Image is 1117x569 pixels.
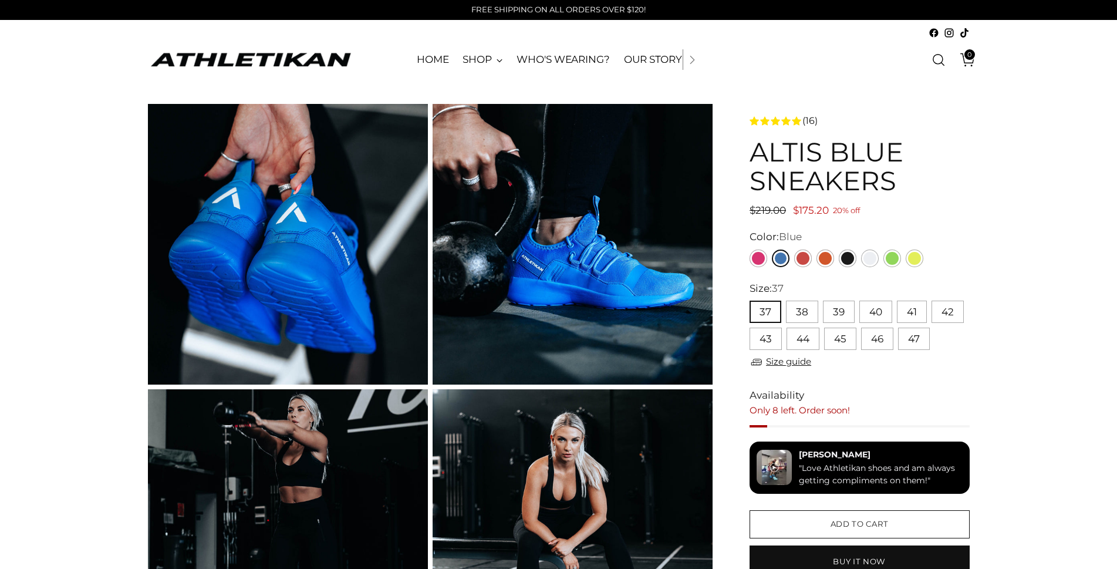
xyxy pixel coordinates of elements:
a: SHOP [463,47,502,73]
span: 0 [964,49,975,60]
a: WHO'S WEARING? [517,47,610,73]
button: 37 [750,301,781,323]
a: White [861,250,879,267]
button: 42 [932,301,964,323]
img: ALTIS Blue Sneakers [148,104,428,384]
a: ATHLETIKAN [148,50,353,69]
span: (16) [802,114,818,128]
img: ALTIS Blue Sneakers [433,104,713,384]
button: 43 [750,328,782,350]
span: Blue [779,231,802,243]
a: Red [794,250,812,267]
a: Blue [772,250,789,267]
a: Yellow [906,250,923,267]
a: OUR STORY [624,47,682,73]
button: 40 [859,301,892,323]
span: $175.20 [793,204,829,216]
button: Add to cart [750,510,969,538]
a: Open search modal [927,48,950,72]
button: 39 [823,301,855,323]
button: 44 [787,328,819,350]
span: Availability [750,388,804,403]
label: Size: [750,281,784,297]
button: 45 [824,328,856,350]
button: 47 [898,328,930,350]
h1: ALTIS Blue Sneakers [750,137,969,196]
label: Color: [750,230,802,245]
a: HOME [417,47,449,73]
a: Open cart modal [951,48,975,72]
span: Only 8 left. Order soon! [750,405,850,416]
a: Pink [750,250,767,267]
a: 4.8 rating (16 votes) [750,113,969,128]
span: $219.00 [750,204,786,216]
a: Orange [816,250,834,267]
span: 20% off [833,203,860,218]
span: Add to cart [831,519,889,530]
a: Size guide [750,355,811,369]
a: Green [883,250,901,267]
p: FREE SHIPPING ON ALL ORDERS OVER $120! [471,4,646,16]
a: Black [839,250,856,267]
button: 46 [861,328,893,350]
button: 38 [786,301,818,323]
span: 37 [772,282,784,294]
button: 41 [897,301,927,323]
